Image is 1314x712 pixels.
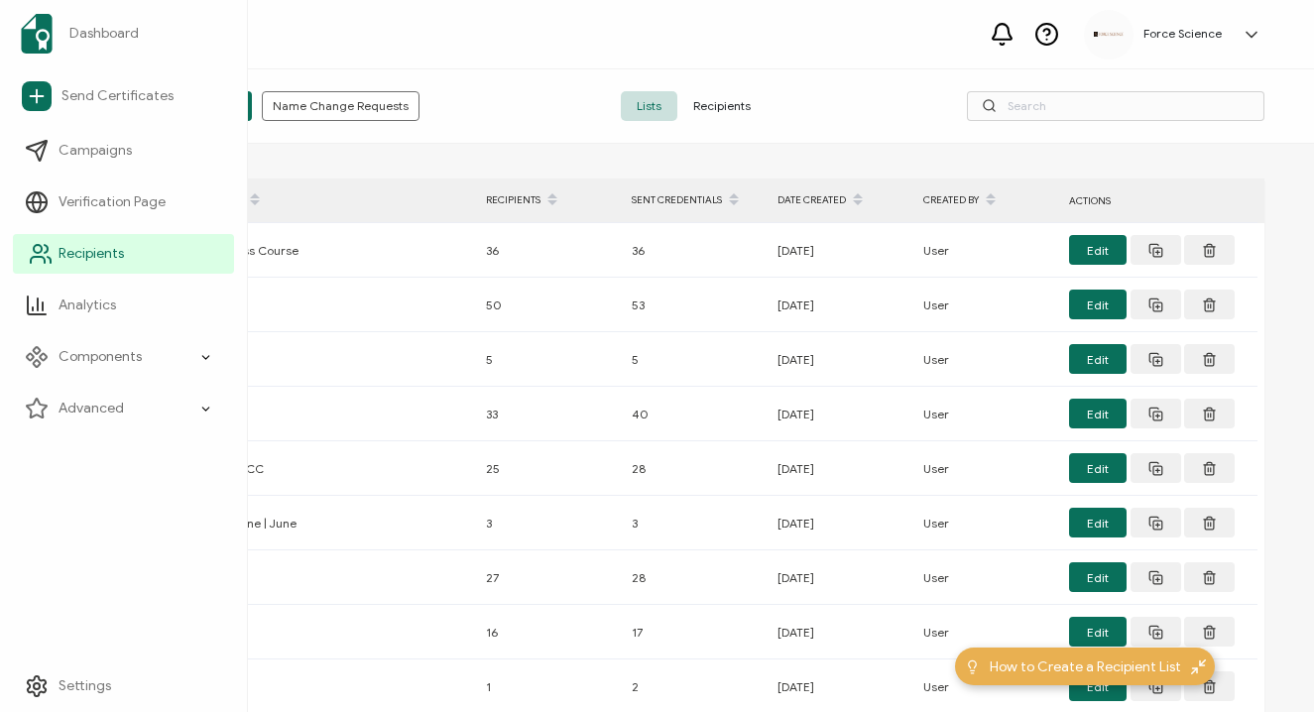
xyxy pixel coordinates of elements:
img: minimize-icon.svg [1191,659,1206,674]
div: 1 [476,675,622,698]
div: 50 [476,294,622,316]
div: RECIPIENTS [476,183,622,217]
span: Lists [621,91,677,121]
span: Name Change Requests [273,100,409,112]
div: [DATE] [768,348,913,371]
div: 36 [622,239,768,262]
div: [DATE] [768,566,913,589]
div: [DATE] [768,457,913,480]
button: Edit [1069,562,1127,592]
div: New List [179,566,476,589]
div: 53 [622,294,768,316]
div: 33 [476,403,622,425]
div: [DATE] [768,294,913,316]
div: FSSC | Online | June [179,512,476,534]
span: Campaigns [59,141,132,161]
div: CREATED BY [913,183,1059,217]
div: User [913,675,1059,698]
a: Settings [13,666,234,706]
div: User [913,294,1059,316]
div: [DATE] [768,403,913,425]
div: User [913,348,1059,371]
button: Edit [1069,290,1127,319]
span: Analytics [59,296,116,315]
img: sertifier-logomark-colored.svg [21,14,53,54]
span: Components [59,347,142,367]
div: 27 [476,566,622,589]
a: Campaigns [13,131,234,171]
div: 25 [476,457,622,480]
div: 3 [622,512,768,534]
div: 28 [622,566,768,589]
div: User [913,621,1059,644]
div: User [913,239,1059,262]
div: AK Wellness Course [179,239,476,262]
a: Dashboard [13,6,234,61]
div: User [913,512,1059,534]
span: Verification Page [59,192,166,212]
button: Edit [1069,508,1127,537]
div: DATE CREATED [768,183,913,217]
div: 16 [476,621,622,644]
div: 17 [622,621,768,644]
button: Edit [1069,235,1127,265]
input: Search [967,91,1264,121]
div: 28 [622,457,768,480]
span: Settings [59,676,111,696]
button: Edit [1069,344,1127,374]
div: 2 [622,675,768,698]
div: 36 [476,239,622,262]
span: Recipients [677,91,767,121]
div: New List [179,348,476,371]
div: New List [179,675,476,698]
button: Edit [1069,453,1127,483]
span: Recipients [59,244,124,264]
img: d96c2383-09d7-413e-afb5-8f6c84c8c5d6.png [1094,32,1124,37]
div: 40 [622,403,768,425]
div: New List [179,403,476,425]
div: New List [179,621,476,644]
button: Edit [1069,399,1127,428]
button: Name Change Requests [262,91,419,121]
div: User [913,403,1059,425]
div: [DATE] [768,675,913,698]
span: Dashboard [69,24,139,44]
div: AK HDCR [179,294,476,316]
a: Verification Page [13,182,234,222]
a: Analytics [13,286,234,325]
span: Send Certificates [61,86,174,106]
div: ACTIONS [1059,189,1257,212]
a: Send Certificates [13,73,234,119]
div: 5 [476,348,622,371]
span: How to Create a Recipient List [990,656,1181,677]
button: Edit [1069,671,1127,701]
div: User [913,566,1059,589]
div: 5 [622,348,768,371]
button: Edit [1069,617,1127,647]
a: Recipients [13,234,234,274]
div: 3 [476,512,622,534]
div: FULL NAME [179,183,476,217]
div: [DATE] | FSCC [179,457,476,480]
div: SENT CREDENTIALS [622,183,768,217]
h5: Force Science [1143,27,1222,41]
div: [DATE] [768,621,913,644]
span: Advanced [59,399,124,418]
div: User [913,457,1059,480]
div: [DATE] [768,512,913,534]
div: [DATE] [768,239,913,262]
